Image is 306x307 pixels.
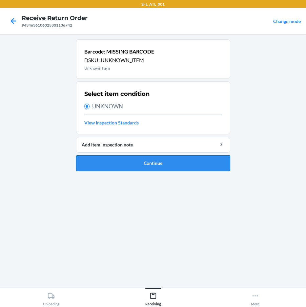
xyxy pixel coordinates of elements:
[102,288,204,306] button: Receiving
[76,137,230,153] button: Add item inspection note
[84,104,90,109] input: UNKNOWN
[251,290,259,306] div: More
[22,22,88,28] div: 9434636106023301136742
[82,141,225,148] div: Add item inspection note
[145,290,161,306] div: Receiving
[76,155,230,171] button: Continue
[43,290,59,306] div: Unloading
[22,14,88,22] h4: Receive Return Order
[92,102,222,111] span: UNKNOWN
[204,288,306,306] button: More
[84,56,154,64] p: DSKU: UNKNOWN_ITEM
[141,1,165,7] p: SFL_ATL_001
[84,90,150,98] h2: Select item condition
[84,65,154,71] p: Unknown Item
[84,48,154,55] p: Barcode: MISSING BARCODE
[273,18,301,24] a: Change mode
[84,119,222,126] a: View Inspection Standards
